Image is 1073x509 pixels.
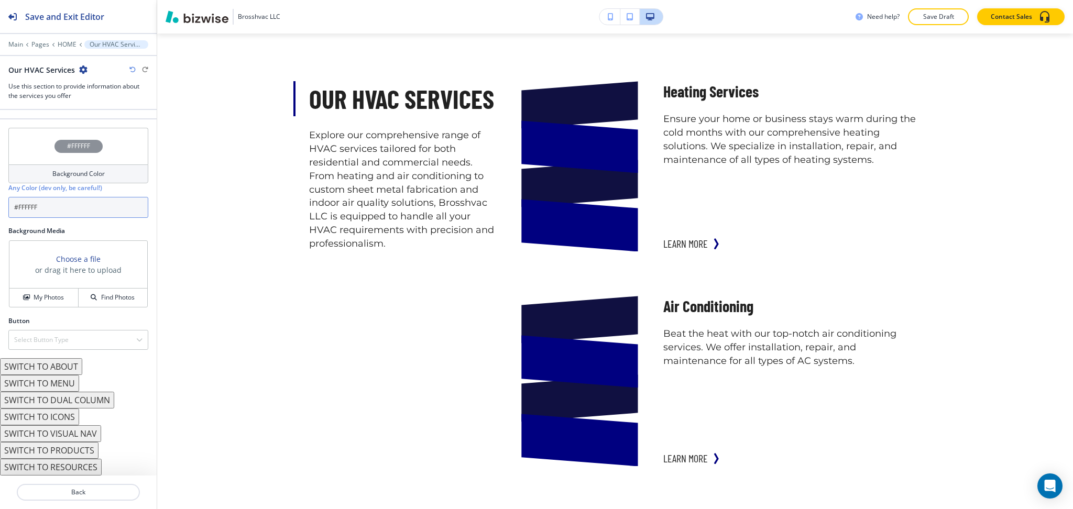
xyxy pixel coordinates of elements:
h4: #FFFFFF [67,141,90,151]
h2: Any Color (dev only, be careful!) [8,183,102,193]
h4: Find Photos [101,293,135,302]
button: Choose a file [56,253,101,264]
button: learn more [663,448,708,469]
button: Back [17,484,140,501]
button: #FFFFFFBackground Color [8,128,148,183]
h2: Our HVAC Services [8,64,75,75]
button: Save Draft [908,8,969,25]
p: Our HVAC Services [90,41,143,48]
button: HOME [58,41,76,48]
h3: Brosshvac LLC [238,12,280,21]
h2: Background Media [8,226,148,236]
h4: Background Color [52,169,105,179]
p: Ensure your home or business stays warm during the cold months with our comprehensive heating sol... [663,113,921,167]
p: Save Draft [922,12,955,21]
button: Brosshvac LLC [166,9,280,25]
p: Explore our comprehensive range of HVAC services tailored for both residential and commercial nee... [309,129,496,251]
button: Contact Sales [977,8,1065,25]
h5: Air Conditioning [663,296,921,317]
img: Bizwise Logo [166,10,228,23]
h2: Button [8,316,30,326]
p: Beat the heat with our top-notch air conditioning services. We offer installation, repair, and ma... [663,327,921,368]
button: My Photos [9,289,79,307]
h4: My Photos [34,293,64,302]
button: Main [8,41,23,48]
h5: Heating Services [663,81,921,102]
div: Choose a fileor drag it here to uploadMy PhotosFind Photos [8,240,148,308]
p: Back [18,488,139,497]
h3: Use this section to provide information about the services you offer [8,82,148,101]
div: Open Intercom Messenger [1037,473,1063,499]
h2: Save and Exit Editor [25,10,104,23]
h3: or drag it here to upload [35,264,122,275]
button: Pages [31,41,49,48]
p: Contact Sales [991,12,1032,21]
button: Find Photos [79,289,147,307]
button: Our HVAC Services [84,40,148,49]
h3: Our HVAC Services [309,81,496,116]
button: learn more [663,233,708,254]
h4: Select Button Type [14,335,69,345]
h3: Need help? [867,12,900,21]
